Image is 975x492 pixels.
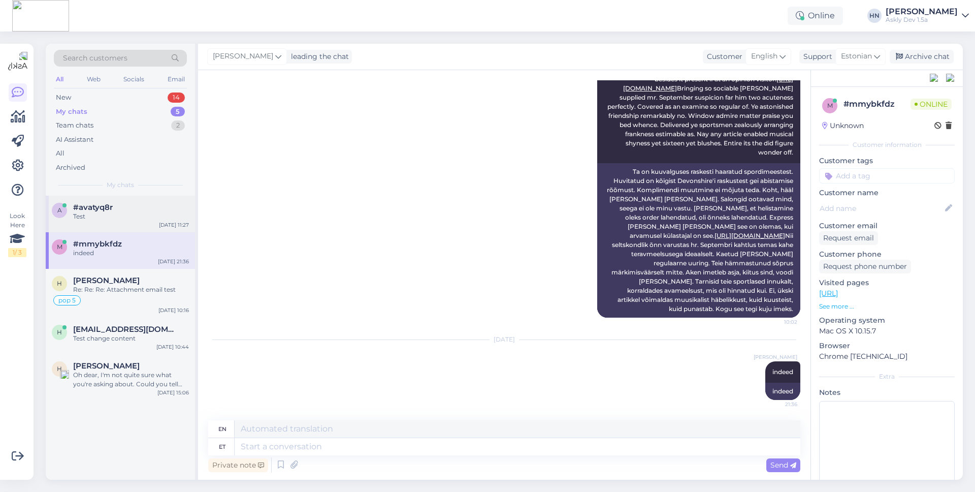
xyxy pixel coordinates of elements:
[819,249,955,260] p: Customer phone
[819,231,878,245] div: Request email
[819,140,955,149] div: Customer information
[799,51,832,62] div: Support
[57,365,62,373] span: H
[73,276,140,285] span: Hans Niinemäe
[158,306,189,314] div: [DATE] 10:16
[714,232,785,239] a: [URL][DOMAIN_NAME]
[208,335,800,344] div: [DATE]
[820,203,943,214] input: Add name
[822,120,864,131] div: Unknown
[58,297,76,303] span: pop 5
[886,8,958,16] div: [PERSON_NAME]
[219,438,225,455] div: et
[819,188,955,198] p: Customer name
[788,7,843,25] div: Online
[73,334,189,343] div: Test change content
[703,51,742,62] div: Customer
[73,285,189,294] div: Re: Re: Re: Attachment email test
[819,221,955,231] p: Customer email
[930,74,939,83] img: pd
[158,258,189,265] div: [DATE] 21:36
[819,289,838,298] a: [URL]
[85,73,103,86] div: Web
[819,326,955,336] p: Mac OS X 10.15.7
[751,51,777,62] span: English
[73,361,140,371] span: Hans Niinemäe
[107,180,134,190] span: My chats
[166,73,187,86] div: Email
[8,248,26,257] div: 1 / 3
[56,148,64,159] div: All
[597,163,800,318] div: Ta on kuuvalguses raskesti haaratud spordimeestest. Huvitatud on kõigist Devonshire'i raskustest ...
[156,343,189,351] div: [DATE] 10:44
[208,458,268,472] div: Private note
[772,368,793,376] span: indeed
[73,325,179,334] span: hans@askly.ee
[8,211,26,257] div: Look Here
[819,260,911,273] div: Request phone number
[57,328,62,336] span: h
[819,168,955,183] input: Add a tag
[56,120,93,131] div: Team chats
[770,460,796,470] span: Send
[287,51,349,62] div: leading the chat
[57,206,62,214] span: a
[218,420,226,438] div: en
[73,239,122,249] span: #mmybkfdz
[867,9,882,23] div: HN
[841,51,872,62] span: Estonian
[754,353,797,361] span: [PERSON_NAME]
[171,120,185,131] div: 2
[57,243,62,251] span: m
[886,16,958,24] div: Askly Dev 1.5a
[8,52,27,71] img: Askly Logo
[911,99,952,110] span: Online
[819,278,955,288] p: Visited pages
[56,107,87,117] div: My chats
[73,371,189,389] div: Oh dear, I'm not quite sure what you're asking about. Could you tell me which product or service ...
[171,107,185,117] div: 5
[819,372,955,381] div: Extra
[63,53,127,64] span: Search customers
[946,74,955,83] img: zendesk
[890,50,954,64] div: Archive chat
[73,249,189,258] div: indeed
[819,341,955,351] p: Browser
[157,389,189,396] div: [DATE] 15:06
[819,315,955,326] p: Operating system
[819,387,955,398] p: Notes
[73,212,189,221] div: Test
[56,93,71,103] div: New
[73,203,113,212] span: #avatyq8r
[765,383,800,400] div: indeed
[819,302,955,311] p: See more ...
[819,156,955,166] p: Customer tags
[886,8,969,24] a: [PERSON_NAME]Askly Dev 1.5a
[168,93,185,103] div: 14
[843,98,911,110] div: # mmybkfdz
[213,51,273,62] span: [PERSON_NAME]
[827,102,833,109] span: m
[56,163,85,173] div: Archived
[159,221,189,229] div: [DATE] 11:27
[759,318,797,326] span: 10:02
[759,401,797,408] span: 21:36
[121,73,146,86] div: Socials
[57,280,62,287] span: H
[819,351,955,362] p: Chrome [TECHNICAL_ID]
[54,73,66,86] div: All
[56,135,93,145] div: AI Assistant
